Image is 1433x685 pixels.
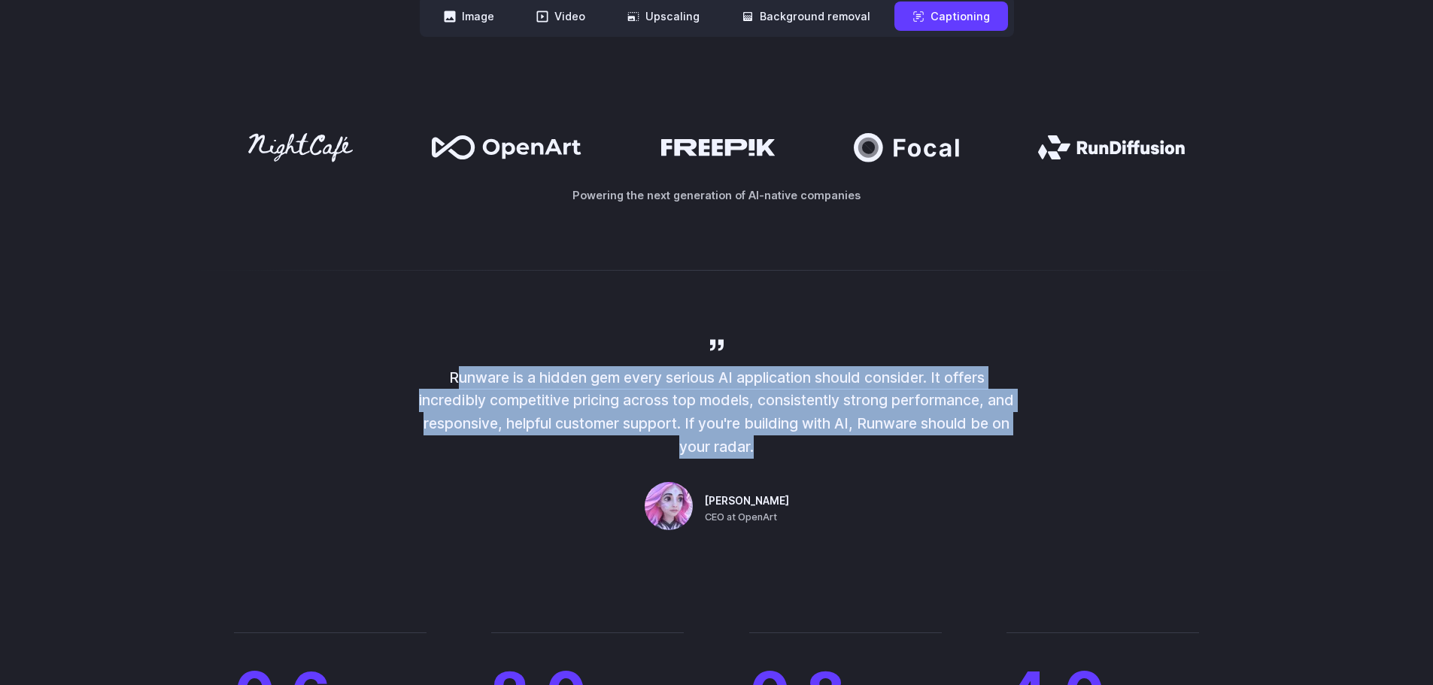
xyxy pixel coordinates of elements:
[894,2,1008,31] button: Captioning
[705,510,777,525] span: CEO at OpenArt
[518,2,603,31] button: Video
[426,2,512,31] button: Image
[705,493,789,510] span: [PERSON_NAME]
[645,482,693,530] img: Person
[193,186,1240,204] p: Powering the next generation of AI-native companies
[724,2,888,31] button: Background removal
[416,366,1018,459] p: Runware is a hidden gem every serious AI application should consider. It offers incredibly compet...
[609,2,718,31] button: Upscaling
